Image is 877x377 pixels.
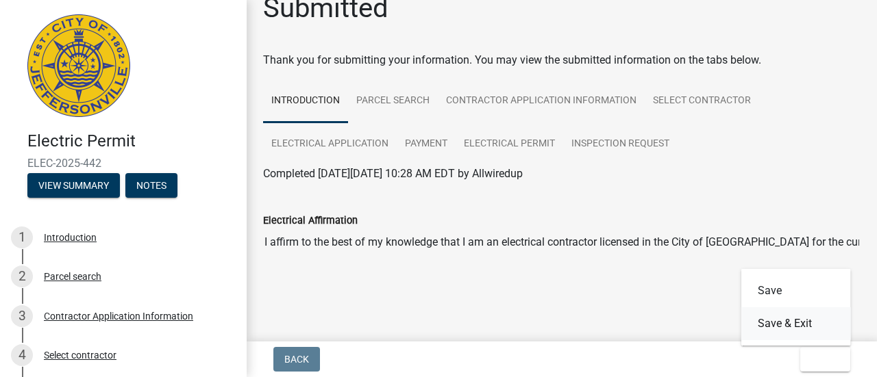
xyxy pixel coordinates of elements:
button: Back [273,347,320,372]
a: Payment [397,122,456,166]
div: 1 [11,226,33,248]
a: Select contractor [645,79,759,123]
button: View Summary [27,173,120,198]
a: Parcel search [348,79,438,123]
img: City of Jeffersonville, Indiana [27,14,130,117]
span: Completed [DATE][DATE] 10:28 AM EDT by Allwiredup [263,167,523,180]
div: Select contractor [44,350,116,360]
a: Inspection Request [563,122,678,166]
a: Introduction [263,79,348,123]
button: Save [741,274,851,307]
label: Electrical Affirmation [263,216,358,226]
wm-modal-confirm: Summary [27,181,120,192]
a: Electrical Permit [456,122,563,166]
button: Save & Exit [741,307,851,340]
span: ELEC-2025-442 [27,157,219,170]
div: Thank you for submitting your information. You may view the submitted information on the tabs below. [263,52,861,68]
button: Notes [125,173,177,198]
div: Exit [741,269,851,346]
wm-modal-confirm: Notes [125,181,177,192]
div: Parcel search [44,272,101,281]
a: Contractor Application Information [438,79,645,123]
div: 4 [11,344,33,366]
div: 2 [11,265,33,287]
button: Exit [800,347,850,372]
span: Exit [811,354,831,365]
h4: Electric Permit [27,131,236,151]
div: 3 [11,305,33,327]
div: Contractor Application Information [44,311,193,321]
span: Back [284,354,309,365]
div: Introduction [44,233,97,242]
a: Electrical Application [263,122,397,166]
